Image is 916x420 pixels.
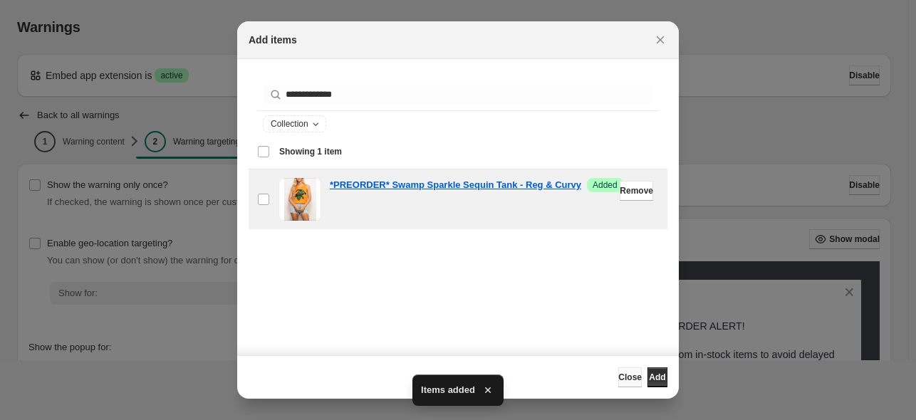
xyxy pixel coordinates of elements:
[649,372,665,383] span: Add
[647,367,667,387] button: Add
[330,178,581,192] a: *PREORDER* Swamp Sparkle Sequin Tank - Reg & Curvy
[271,118,308,130] span: Collection
[249,33,297,47] h2: Add items
[618,372,642,383] span: Close
[593,179,618,191] span: Added
[264,116,326,132] button: Collection
[421,383,475,397] span: Items added
[620,181,653,201] button: Remove
[620,185,653,196] span: Remove
[650,30,670,50] button: Close
[618,367,642,387] button: Close
[279,146,342,157] span: Showing 1 item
